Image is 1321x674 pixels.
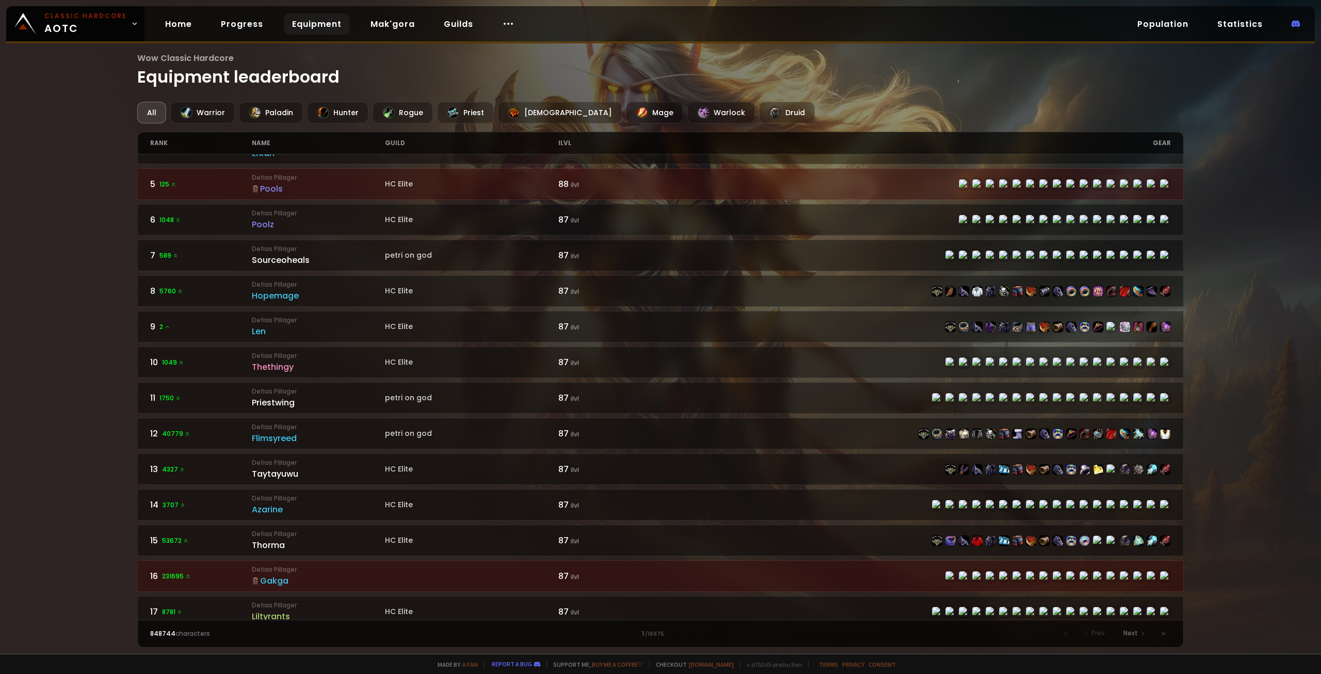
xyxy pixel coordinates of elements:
div: Rogue [373,102,433,123]
img: item-22589 [1147,322,1157,332]
img: item-21582 [999,464,1009,475]
div: Warrior [170,102,235,123]
a: Terms [819,661,838,668]
div: 17 [150,605,252,618]
a: [DOMAIN_NAME] [689,661,734,668]
img: item-22517 [1053,464,1063,475]
a: 1553672 Defias PillagerThormaHC Elite87 ilvlitem-22514item-23036item-22515item-14617item-22512ite... [137,525,1184,556]
a: 101049 Defias PillagerThethingyHC Elite87 ilvlitem-22428item-21712item-22429item-22425item-21582i... [137,347,1184,378]
img: item-22821 [1147,429,1157,439]
img: item-6795 [972,286,982,296]
img: item-23009 [1160,536,1170,546]
small: ilvl [571,252,579,260]
a: Guilds [436,13,481,35]
div: 87 [558,463,660,476]
small: ilvl [571,216,579,225]
div: HC Elite [385,179,558,190]
span: Wow Classic Hardcore [137,52,1184,65]
img: item-22512 [986,464,996,475]
a: Population [1129,13,1197,35]
a: 85760 Defias PillagerHopemageHC Elite87 ilvlitem-22498item-21608item-22499item-6795item-22496item... [137,275,1184,307]
img: item-22513 [1012,536,1023,546]
div: 15 [150,534,252,547]
div: All [137,102,166,123]
a: Classic HardcoreAOTC [6,6,144,41]
img: item-23048 [1147,464,1157,475]
a: 61048 Defias PillagerPoolzHC Elite87 ilvlitem-22506item-22943item-22507item-22504item-22510item-2... [137,204,1184,236]
img: item-19379 [1106,286,1117,296]
img: item-5976 [1160,429,1170,439]
img: item-22730 [986,429,996,439]
small: Defias Pillager [252,387,384,396]
small: ilvl [571,501,579,510]
div: guild [385,132,558,154]
img: item-22497 [1012,286,1023,296]
small: ilvl [571,572,579,581]
div: Mage [626,102,683,123]
div: 16 [150,570,252,583]
div: Hunter [307,102,368,123]
div: 87 [558,570,660,583]
img: item-23062 [1080,322,1090,332]
div: Priest [437,102,494,123]
small: Defias Pillager [252,244,384,254]
div: 87 [558,285,660,297]
small: ilvl [571,323,579,332]
span: 53672 [162,536,189,545]
img: item-22983 [945,429,956,439]
a: Statistics [1209,13,1271,35]
span: 589 [159,251,179,260]
div: Len [252,325,384,338]
div: Thethingy [252,360,384,373]
div: 87 [558,605,660,618]
div: HC Elite [385,214,558,225]
a: 134327 Defias PillagerTaytayuwuHC Elite87 ilvlitem-22514item-21712item-22515item-22512item-21582i... [137,453,1184,485]
a: Mak'gora [362,13,423,35]
img: item-23061 [1066,464,1076,475]
div: 87 [558,356,660,369]
img: item-23056 [1133,536,1143,546]
small: ilvl [571,608,579,617]
img: item-22501 [1066,322,1076,332]
div: characters [150,629,406,638]
img: item-6096 [959,429,969,439]
img: item-22821 [1160,322,1170,332]
img: item-22731 [1106,429,1117,439]
img: item-23001 [1093,286,1103,296]
a: Buy me a coffee [592,661,643,668]
div: name [252,132,384,154]
small: ilvl [571,358,579,367]
img: item-21712 [959,464,969,475]
div: Druid [759,102,815,123]
small: ilvl [571,287,579,296]
div: 9 [150,320,252,333]
img: item-23061 [1066,536,1076,546]
div: 12 [150,427,252,440]
div: 87 [558,534,660,547]
div: Priestwing [252,396,384,409]
img: item-19382 [1080,464,1090,475]
img: item-23069 [972,429,982,439]
img: item-22499 [959,286,969,296]
img: item-23050 [1133,322,1143,332]
small: Defias Pillager [252,209,384,218]
div: petri on god [385,250,558,261]
a: 111750 Defias PillagerPriestwingpetri on god87 ilvlitem-22514item-21712item-22515item-22512item-2... [137,382,1184,414]
div: Poolz [252,218,384,231]
div: Hopemage [252,289,384,302]
small: / 16975 [645,630,664,638]
small: ilvl [571,394,579,403]
div: Pools [252,182,384,195]
a: 178781 Defias PillagerLiltyrantsHC Elite87 ilvlitem-22438item-18404item-22439item-4335item-22436i... [137,596,1184,628]
div: 1 [405,629,915,638]
div: 87 [558,213,660,226]
span: v. d752d5 - production [740,661,802,668]
span: Next [1123,629,1138,638]
img: item-22516 [1026,536,1036,546]
img: item-23207 [1120,322,1130,332]
img: item-14617 [972,536,982,546]
div: HC Elite [385,321,558,332]
div: Paladin [239,102,303,123]
img: item-22500 [1039,322,1050,332]
img: item-22519 [1039,464,1050,475]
